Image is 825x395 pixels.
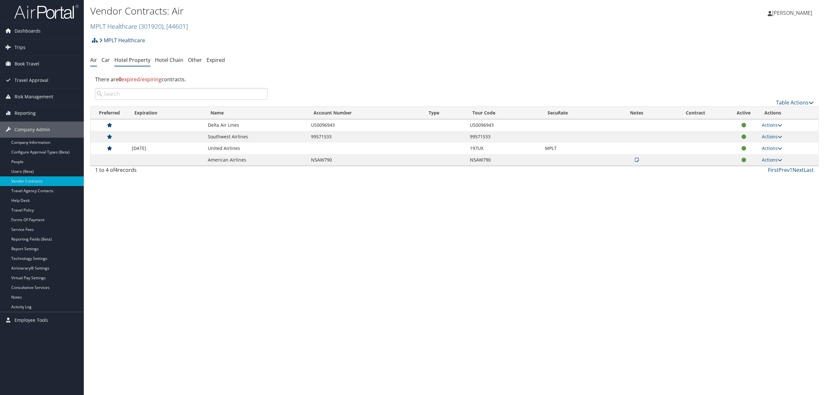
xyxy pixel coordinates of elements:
[205,107,308,119] th: Name: activate to sort column ascending
[188,56,202,64] a: Other
[95,88,267,100] input: Search
[779,166,790,173] a: Prev
[762,122,782,128] a: Actions
[129,143,205,154] td: [DATE]
[776,99,814,106] a: Table Actions
[119,76,121,83] strong: 0
[467,107,542,119] th: Tour Code: activate to sort column ascending
[308,119,422,131] td: US0096943
[467,119,542,131] td: US0096943
[15,312,48,328] span: Employee Tools
[14,4,79,19] img: airportal-logo.png
[91,107,129,119] th: Preferred: activate to sort column ascending
[205,131,308,143] td: Southwest Airlines
[768,166,779,173] a: First
[467,143,542,154] td: 197UX
[99,34,145,47] a: MPLT Healthcare
[768,3,819,23] a: [PERSON_NAME]
[90,56,97,64] a: Air
[772,9,812,16] span: [PERSON_NAME]
[155,56,183,64] a: Hotel Chain
[423,107,467,119] th: Type: activate to sort column ascending
[15,89,53,105] span: Risk Management
[790,166,792,173] a: 1
[15,23,41,39] span: Dashboards
[542,143,612,154] td: MPLT
[662,107,729,119] th: Contract: activate to sort column descending
[205,119,308,131] td: Delta Air Lines
[804,166,814,173] a: Last
[15,39,25,55] span: Trips
[207,56,225,64] a: Expired
[762,157,782,163] a: Actions
[115,166,118,173] span: 4
[308,107,422,119] th: Account Number: activate to sort column ascending
[119,76,161,83] span: expired/expiring
[467,131,542,143] td: 99571533
[762,145,782,151] a: Actions
[15,56,39,72] span: Book Travel
[762,133,782,140] a: Actions
[15,122,50,138] span: Company Admin
[542,107,612,119] th: SecuRate: activate to sort column ascending
[729,107,759,119] th: Active: activate to sort column ascending
[308,154,422,166] td: N5AW790
[90,22,188,31] a: MPLT Healthcare
[15,72,48,88] span: Travel Approval
[467,154,542,166] td: N5AW790
[308,131,422,143] td: 99571533
[611,107,662,119] th: Notes: activate to sort column ascending
[205,154,308,166] td: American Airlines
[129,107,205,119] th: Expiration: activate to sort column ascending
[759,107,818,119] th: Actions
[15,105,36,121] span: Reporting
[95,166,267,177] div: 1 to 4 of records
[205,143,308,154] td: United Airlines
[102,56,110,64] a: Car
[163,22,188,31] span: , [ 44601 ]
[792,166,804,173] a: Next
[90,71,819,88] div: There are contracts.
[90,4,576,18] h1: Vendor Contracts: Air
[114,56,150,64] a: Hotel Property
[139,22,163,31] span: ( 301920 )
